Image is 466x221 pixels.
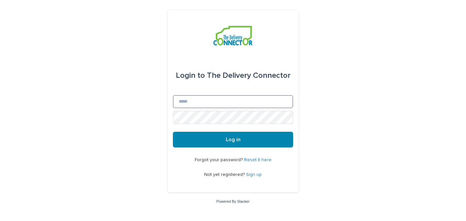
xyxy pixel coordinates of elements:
a: Reset it here [244,158,272,162]
a: Sign up [246,172,262,177]
button: Log in [173,132,293,147]
span: Not yet registered? [204,172,246,177]
img: aCWQmA6OSGG0Kwt8cj3c [213,26,252,45]
span: Log in [226,137,241,142]
div: The Delivery Connector [176,66,291,85]
a: Powered By Stacker [216,199,249,203]
span: Forgot your password? [195,158,244,162]
span: Login to [176,72,205,79]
